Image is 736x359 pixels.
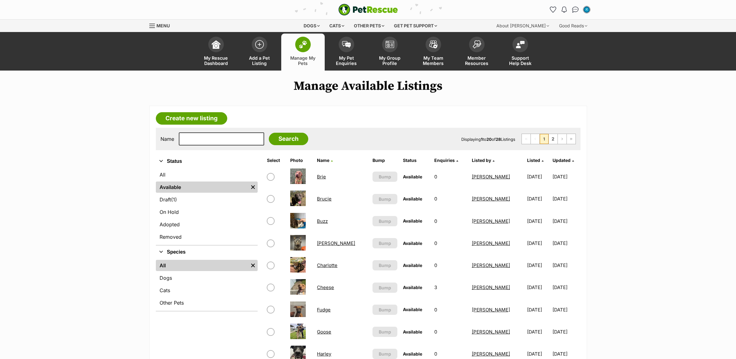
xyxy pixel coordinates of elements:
span: My Rescue Dashboard [202,55,230,66]
a: [PERSON_NAME] [472,174,510,180]
td: 0 [432,299,468,320]
a: My Rescue Dashboard [194,34,238,71]
a: Remove filter [248,260,258,271]
a: Next page [558,134,567,144]
button: Bump [373,216,398,226]
input: Search [269,133,308,145]
span: First page [522,134,531,144]
a: [PERSON_NAME] [472,240,510,246]
td: [DATE] [525,255,552,276]
span: Bump [379,306,391,313]
a: [PERSON_NAME] [472,351,510,357]
button: Status [156,157,258,165]
a: Brucie [317,196,332,202]
a: My Group Profile [368,34,412,71]
span: Name [317,158,329,163]
span: Available [403,263,422,268]
span: Page 1 [540,134,549,144]
a: [PERSON_NAME] [472,307,510,313]
div: Status [156,168,258,245]
div: Get pet support [390,20,441,32]
td: 0 [432,166,468,187]
div: About [PERSON_NAME] [492,20,553,32]
td: 0 [432,188,468,209]
div: Good Reads [555,20,592,32]
th: Select [264,155,287,165]
a: Cheese [317,284,334,290]
a: [PERSON_NAME] [472,284,510,290]
span: Listed by [472,158,491,163]
a: Add a Pet Listing [238,34,281,71]
span: Support Help Desk [506,55,534,66]
a: Name [317,158,333,163]
span: Bump [379,351,391,357]
button: Bump [373,172,398,182]
td: 3 [432,277,468,298]
a: Listed [527,158,544,163]
img: chat-41dd97257d64d25036548639549fe6c8038ab92f7586957e7f3b1b290dea8141.svg [572,7,579,13]
a: Create new listing [156,112,227,125]
button: My account [582,5,592,15]
th: Bump [370,155,400,165]
strong: 20 [486,137,492,142]
td: [DATE] [525,188,552,209]
span: Listed [527,158,540,163]
td: 0 [432,321,468,343]
span: My Pet Enquiries [332,55,360,66]
strong: 1 [481,137,483,142]
td: [DATE] [553,299,580,320]
button: Species [156,248,258,256]
div: Species [156,259,258,311]
button: Notifications [559,5,569,15]
span: Bump [379,218,391,224]
span: Add a Pet Listing [246,55,273,66]
a: All [156,260,248,271]
img: logo-e224e6f780fb5917bec1dbf3a21bbac754714ae5b6737aabdf751b685950b380.svg [338,4,398,16]
a: Removed [156,231,258,242]
span: Available [403,196,422,201]
span: Available [403,351,422,357]
a: Fudge [317,307,331,313]
a: All [156,169,258,180]
div: Dogs [299,20,324,32]
td: [DATE] [553,166,580,187]
span: Available [403,218,422,223]
th: Photo [288,155,314,165]
a: PetRescue [338,4,398,16]
button: Bump [373,238,398,248]
span: Available [403,241,422,246]
span: Member Resources [463,55,491,66]
td: [DATE] [525,232,552,254]
a: Member Resources [455,34,499,71]
span: Available [403,285,422,290]
span: Bump [379,284,391,291]
strong: 28 [496,137,501,142]
a: Enquiries [434,158,458,163]
a: [PERSON_NAME] [472,262,510,268]
span: My Team Members [419,55,447,66]
div: Cats [325,20,349,32]
a: Page 2 [549,134,558,144]
a: Charlotte [317,262,337,268]
a: [PERSON_NAME] [472,218,510,224]
span: Available [403,329,422,334]
div: Other pets [350,20,389,32]
a: Dogs [156,272,258,283]
th: Status [400,155,431,165]
a: Brie [317,174,326,180]
td: [DATE] [525,277,552,298]
td: [DATE] [553,210,580,232]
span: Displaying to of Listings [461,137,515,142]
span: My Group Profile [376,55,404,66]
a: Listed by [472,158,494,163]
span: Bump [379,329,391,335]
img: dashboard-icon-eb2f2d2d3e046f16d808141f083e7271f6b2e854fb5c12c21221c1fb7104beca.svg [212,40,220,49]
img: Emily Middleton profile pic [584,7,590,13]
td: 0 [432,210,468,232]
img: help-desk-icon-fdf02630f3aa405de69fd3d07c3f3aa587a6932b1a1747fa1d2bba05be0121f9.svg [516,41,525,48]
img: member-resources-icon-8e73f808a243e03378d46382f2149f9095a855e16c252ad45f914b54edf8863c.svg [472,40,481,48]
span: Bump [379,196,391,202]
button: Bump [373,283,398,293]
a: On Hold [156,206,258,218]
img: notifications-46538b983faf8c2785f20acdc204bb7945ddae34d4c08c2a6579f10ce5e182be.svg [562,7,567,13]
